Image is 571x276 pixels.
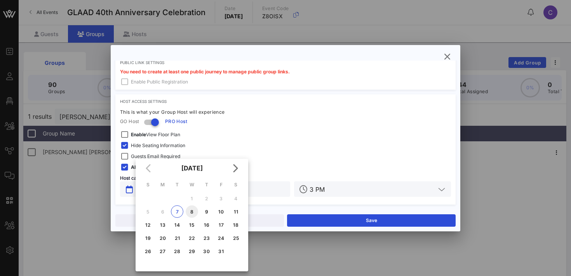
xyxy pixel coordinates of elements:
[186,209,198,215] div: 8
[215,209,227,215] div: 10
[131,164,143,170] strong: Allow
[120,60,451,65] div: Public Link Settings
[200,248,213,254] div: 30
[120,175,185,181] span: Host can make changes until:
[131,142,185,149] span: Hide Seating Information
[131,153,180,160] span: Guests Email Required
[186,222,198,228] div: 15
[171,209,183,215] div: 7
[131,132,146,137] strong: Enable
[200,205,213,218] button: 9
[228,161,242,175] button: Next month
[186,232,198,244] button: 22
[120,69,290,75] span: You need to create at least one public journey to manage public group links.
[229,178,243,191] th: S
[171,232,183,244] button: 21
[142,248,154,254] div: 26
[141,178,155,191] th: S
[215,205,227,218] button: 10
[215,245,227,257] button: 31
[215,248,227,254] div: 31
[200,222,213,228] div: 16
[230,235,242,241] div: 25
[186,219,198,231] button: 15
[186,205,198,218] button: 8
[215,232,227,244] button: 24
[230,205,242,218] button: 11
[200,245,213,257] button: 30
[157,245,169,257] button: 27
[157,219,169,231] button: 13
[157,248,169,254] div: 27
[200,209,213,215] div: 9
[200,235,213,241] div: 23
[171,222,183,228] div: 14
[120,99,451,104] div: Host Access Settings
[157,222,169,228] div: 13
[142,232,154,244] button: 19
[230,219,242,231] button: 18
[171,248,183,254] div: 28
[230,222,242,228] div: 18
[131,131,180,139] span: View Floor Plan
[200,232,213,244] button: 23
[142,245,154,257] button: 26
[215,219,227,231] button: 17
[142,222,154,228] div: 12
[142,219,154,231] button: 12
[126,186,133,193] button: prepend icon
[215,235,227,241] div: 24
[120,118,139,125] span: GO Host
[186,235,198,241] div: 22
[186,245,198,257] button: 29
[171,235,183,241] div: 21
[230,232,242,244] button: 25
[120,108,451,116] div: This is what your Group Host will experience
[186,248,198,254] div: 29
[171,219,183,231] button: 14
[142,235,154,241] div: 19
[214,178,228,191] th: F
[230,209,242,215] div: 11
[287,214,456,227] button: Save
[310,184,435,194] input: Time
[115,214,284,227] button: Cancel
[157,235,169,241] div: 20
[170,178,184,191] th: T
[131,163,179,171] span: Sending Tickets
[178,160,206,176] button: [DATE]
[200,219,213,231] button: 16
[156,178,170,191] th: M
[171,245,183,257] button: 28
[165,118,187,125] span: PRO Host
[185,178,199,191] th: W
[215,222,227,228] div: 17
[171,205,183,218] button: 7
[200,178,214,191] th: T
[157,232,169,244] button: 20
